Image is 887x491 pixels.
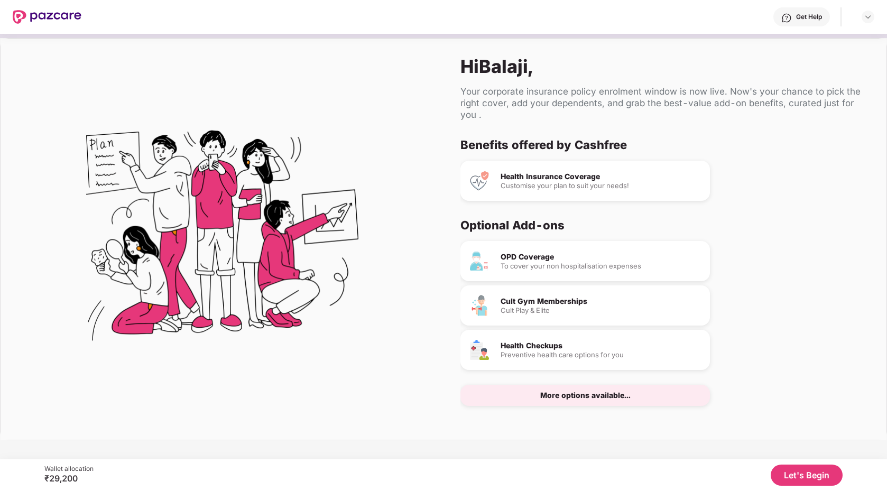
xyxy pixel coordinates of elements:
[796,13,822,21] div: Get Help
[540,392,631,399] div: More options available...
[469,251,490,272] img: OPD Coverage
[501,173,701,180] div: Health Insurance Coverage
[501,263,701,270] div: To cover your non hospitalisation expenses
[460,55,870,77] div: Hi Balaji ,
[501,351,701,358] div: Preventive health care options for you
[501,307,701,314] div: Cult Play & Elite
[469,170,490,191] img: Health Insurance Coverage
[13,10,81,24] img: New Pazcare Logo
[460,86,870,121] div: Your corporate insurance policy enrolment window is now live. Now's your chance to pick the right...
[781,13,792,23] img: svg+xml;base64,PHN2ZyBpZD0iSGVscC0zMngzMiIgeG1sbnM9Imh0dHA6Ly93d3cudzMub3JnLzIwMDAvc3ZnIiB3aWR0aD...
[469,295,490,316] img: Cult Gym Memberships
[44,473,94,484] div: ₹29,200
[460,137,861,152] div: Benefits offered by Cashfree
[864,13,872,21] img: svg+xml;base64,PHN2ZyBpZD0iRHJvcGRvd24tMzJ4MzIiIHhtbG5zPSJodHRwOi8vd3d3LnczLm9yZy8yMDAwL3N2ZyIgd2...
[501,182,701,189] div: Customise your plan to suit your needs!
[501,298,701,305] div: Cult Gym Memberships
[501,253,701,261] div: OPD Coverage
[44,465,94,473] div: Wallet allocation
[771,465,843,486] button: Let's Begin
[460,218,861,233] div: Optional Add-ons
[469,339,490,360] img: Health Checkups
[501,342,701,349] div: Health Checkups
[86,103,358,375] img: Flex Benefits Illustration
